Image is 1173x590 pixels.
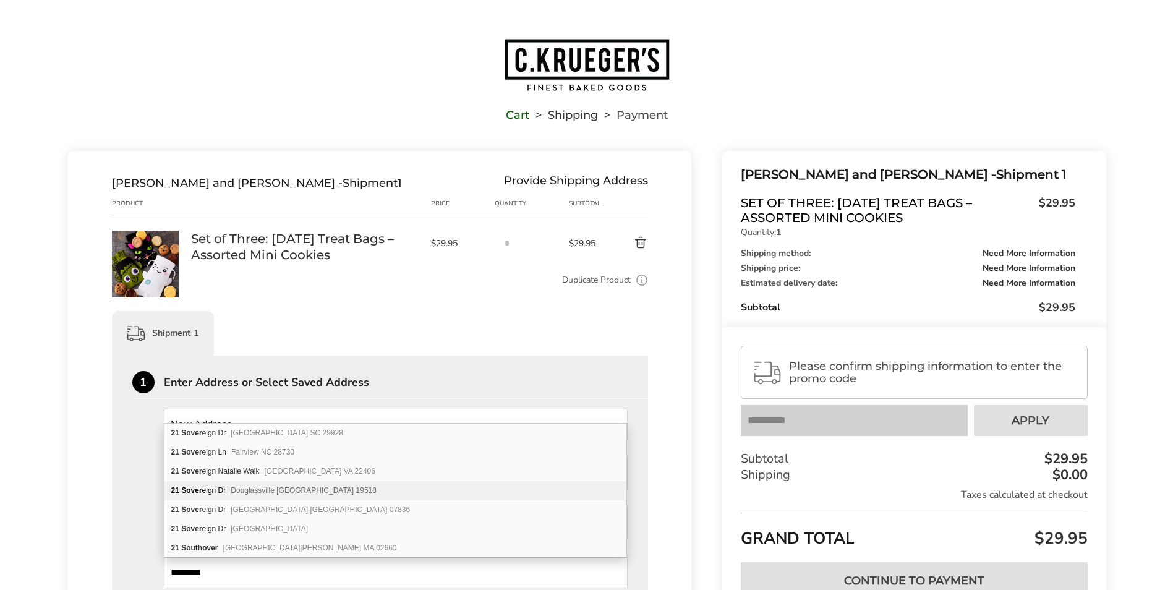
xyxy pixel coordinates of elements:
b: Southover [181,544,218,552]
b: Sover [181,467,202,476]
div: Shipment 1 [741,165,1075,185]
span: [PERSON_NAME] and [PERSON_NAME] - [112,176,343,190]
span: [GEOGRAPHIC_DATA] [231,524,308,533]
div: Price [431,199,495,208]
div: Taxes calculated at checkout [741,488,1087,502]
b: Sover [181,429,202,437]
div: Quantity [495,199,569,208]
a: Set of Three: Halloween Treat Bags – Assorted Mini Cookies [112,230,179,242]
a: Set of Three: [DATE] Treat Bags – Assorted Mini Cookies$29.95 [741,195,1075,225]
b: 21 [171,448,179,456]
span: 1 [398,176,402,190]
div: Shipment 1 [112,311,214,356]
span: Apply [1012,415,1049,426]
div: $0.00 [1049,468,1088,482]
b: Sover [181,448,202,456]
div: Provide Shipping Address [504,176,648,190]
div: 21 Sovereign Ln [164,443,626,462]
img: Set of Three: Halloween Treat Bags – Assorted Mini Cookies [112,231,179,297]
b: Sover [181,486,202,495]
div: Shipping method: [741,249,1075,258]
div: Estimated delivery date: [741,279,1075,288]
span: Fairview NC 28730 [231,448,294,456]
div: 21 Sovereign Dr [164,500,626,519]
div: Shipping [741,467,1087,483]
span: $29.95 [431,237,489,249]
input: Delivery Address [164,557,628,588]
strong: 1 [776,226,781,238]
span: Payment [616,111,668,119]
button: Delete product [605,236,648,250]
div: Enter Address or Select Saved Address [164,377,649,388]
span: Need More Information [983,279,1075,288]
div: Shipping price: [741,264,1075,273]
div: 21 Sovereign Natalie Walk [164,462,626,481]
b: 21 [171,429,179,437]
span: $29.95 [569,237,605,249]
a: Go to home page [67,38,1106,92]
img: C.KRUEGER'S [503,38,670,92]
b: Sover [181,524,202,533]
input: State [164,409,628,440]
b: 21 [171,505,179,514]
p: Quantity: [741,228,1075,237]
div: Product [112,199,191,208]
span: [GEOGRAPHIC_DATA] VA 22406 [265,467,375,476]
div: Shipment [112,176,402,190]
span: Need More Information [983,264,1075,273]
div: 21 Southover [164,539,626,557]
div: 21 Sovereign Dr [164,424,626,443]
a: Cart [506,111,529,119]
div: $29.95 [1041,452,1088,466]
span: [PERSON_NAME] and [PERSON_NAME] - [741,167,996,182]
b: 21 [171,524,179,533]
li: Shipping [529,111,598,119]
span: [GEOGRAPHIC_DATA] [GEOGRAPHIC_DATA] 07836 [231,505,410,514]
span: Set of Three: [DATE] Treat Bags – Assorted Mini Cookies [741,195,1032,225]
div: GRAND TOTAL [741,513,1087,553]
input: Quantity input [495,231,519,255]
span: Need More Information [983,249,1075,258]
b: 21 [171,544,179,552]
div: Subtotal [569,199,605,208]
a: Set of Three: [DATE] Treat Bags – Assorted Mini Cookies [191,231,419,263]
b: Sover [181,505,202,514]
div: 21 Sovereign Dr [164,481,626,500]
a: Duplicate Product [562,273,631,287]
div: 1 [132,371,155,393]
b: 21 [171,467,179,476]
div: Subtotal [741,300,1075,315]
div: Subtotal [741,451,1087,467]
button: Apply [974,405,1088,436]
span: [GEOGRAPHIC_DATA] SC 29928 [231,429,343,437]
span: [GEOGRAPHIC_DATA][PERSON_NAME] MA 02660 [223,544,397,552]
span: $29.95 [1039,300,1075,315]
div: 21 Sovereign Dr [164,519,626,539]
span: $29.95 [1033,195,1075,222]
b: 21 [171,486,179,495]
span: Please confirm shipping information to enter the promo code [789,360,1076,385]
span: Douglassville [GEOGRAPHIC_DATA] 19518 [231,486,377,495]
span: $29.95 [1031,528,1088,549]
